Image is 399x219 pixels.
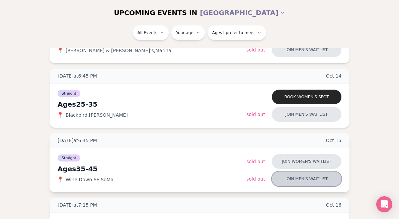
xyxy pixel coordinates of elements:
[58,137,97,144] span: [DATE] at 6:45 PM
[326,137,342,144] span: Oct 15
[66,112,128,118] span: Blackbird , [PERSON_NAME]
[58,177,63,182] span: 📍
[66,47,171,54] span: [PERSON_NAME] & [PERSON_NAME]'s , Marina
[246,159,265,164] span: Sold Out
[176,30,193,35] span: Your age
[272,154,341,169] button: Join women's waitlist
[138,30,157,35] span: All Events
[171,25,205,40] button: Your age
[58,90,80,97] span: Straight
[272,172,341,186] button: Join men's waitlist
[58,73,97,79] span: [DATE] at 6:45 PM
[58,154,80,161] span: Straight
[58,100,246,109] div: Ages 25-35
[114,8,197,17] span: UPCOMING EVENTS IN
[66,176,113,183] span: Wine Down SF , SoMa
[246,47,265,52] span: Sold Out
[272,42,341,57] button: Join men's waitlist
[208,25,266,40] button: Ages I prefer to meet
[376,196,392,212] div: Open Intercom Messenger
[272,90,341,104] button: Book women's spot
[326,202,342,208] span: Oct 16
[246,176,265,182] span: Sold Out
[272,107,341,122] button: Join men's waitlist
[200,5,285,20] button: [GEOGRAPHIC_DATA]
[326,73,342,79] span: Oct 14
[58,112,63,118] span: 📍
[58,164,246,174] div: Ages 35-45
[58,202,97,208] span: [DATE] at 7:15 PM
[246,112,265,117] span: Sold Out
[58,48,63,53] span: 📍
[133,25,169,40] button: All Events
[212,30,255,35] span: Ages I prefer to meet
